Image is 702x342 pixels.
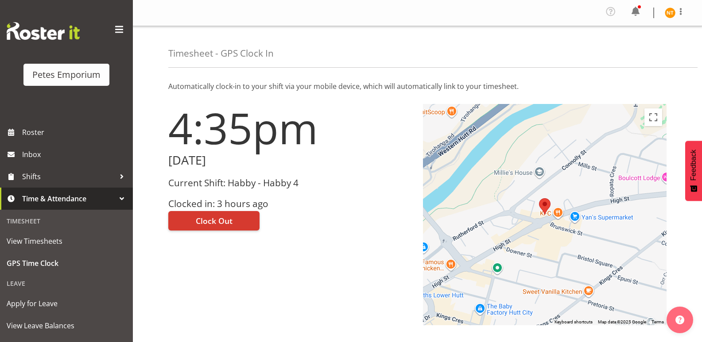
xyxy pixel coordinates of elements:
button: Clock Out [168,211,260,231]
button: Toggle fullscreen view [644,108,662,126]
p: Automatically clock-in to your shift via your mobile device, which will automatically link to you... [168,81,667,92]
h1: 4:35pm [168,104,412,152]
span: Feedback [690,150,698,181]
a: View Leave Balances [2,315,131,337]
span: View Leave Balances [7,319,126,332]
div: Timesheet [2,212,131,230]
span: Apply for Leave [7,297,126,310]
span: View Timesheets [7,234,126,248]
h2: [DATE] [168,154,412,167]
button: Feedback - Show survey [685,141,702,201]
a: Apply for Leave [2,292,131,315]
img: nicole-thomson8388.jpg [665,8,675,18]
button: Keyboard shortcuts [555,319,593,325]
img: Rosterit website logo [7,22,80,40]
h4: Timesheet - GPS Clock In [168,48,274,58]
span: Roster [22,126,128,139]
span: Map data ©2025 Google [598,319,646,324]
div: Leave [2,274,131,292]
span: Inbox [22,148,128,161]
h3: Clocked in: 3 hours ago [168,199,412,209]
h3: Current Shift: Habby - Habby 4 [168,178,412,188]
a: GPS Time Clock [2,252,131,274]
div: Petes Emporium [32,68,101,81]
span: Shifts [22,170,115,183]
span: GPS Time Clock [7,257,126,270]
img: Google [425,314,454,325]
span: Clock Out [196,215,233,227]
a: Open this area in Google Maps (opens a new window) [425,314,454,325]
img: help-xxl-2.png [675,315,684,324]
span: Time & Attendance [22,192,115,205]
a: Terms (opens in new tab) [652,319,664,324]
a: View Timesheets [2,230,131,252]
